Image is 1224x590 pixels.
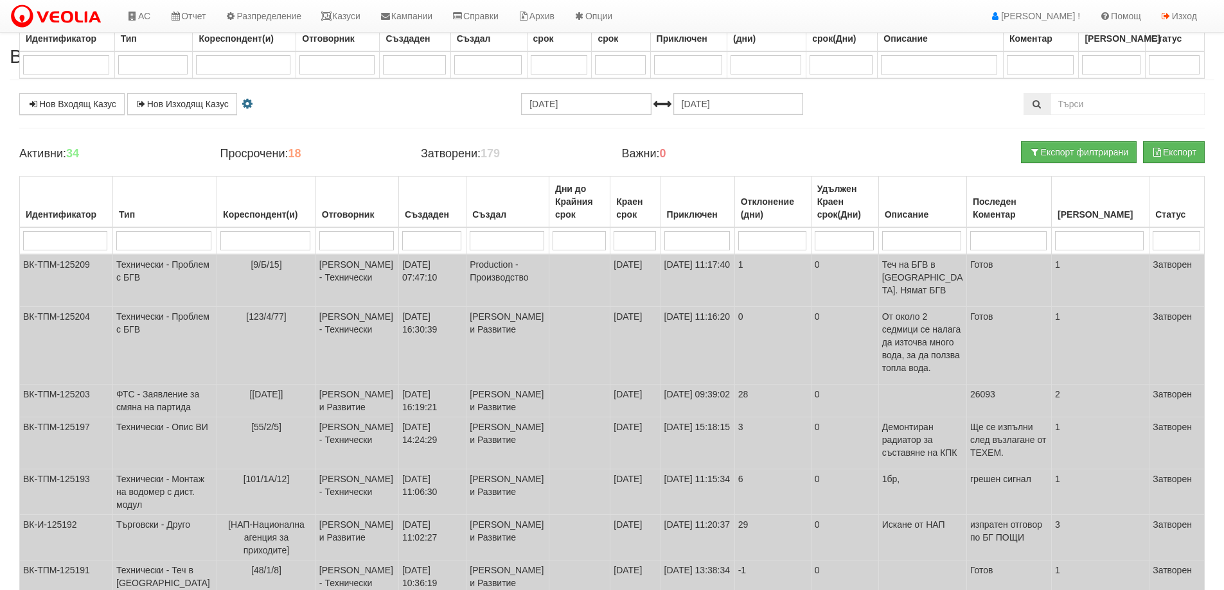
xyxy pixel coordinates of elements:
[246,311,286,322] span: [123/4/77]
[1149,30,1201,48] div: Статус
[20,177,113,228] th: Идентификатор: No sort applied, activate to apply an ascending sort
[811,469,878,515] td: 0
[118,30,190,48] div: Тип
[1052,307,1149,385] td: 1
[113,254,217,307] td: Технически - Проблем с БГВ
[1052,417,1149,469] td: 1
[970,193,1048,223] div: Последен Коментар
[196,30,292,48] div: Кореспондент(и)
[882,258,963,297] p: Теч на БГВ в [GEOGRAPHIC_DATA]. Нямат БГВ
[1149,177,1205,228] th: Статус: No sort applied, activate to apply an ascending sort
[1052,385,1149,417] td: 2
[882,310,963,374] p: От около 2 седмици се налага да източва много вода, за да ползва топла вода.
[734,254,811,307] td: 1
[661,385,734,417] td: [DATE] 09:39:02
[23,30,111,48] div: Идентификатор
[116,205,213,223] div: Тип
[20,515,113,560] td: ВК-И-125192
[127,93,237,115] a: Нов Изходящ Казус
[970,474,1031,484] span: грешен сигнал
[319,205,395,223] div: Отговорник
[398,469,466,515] td: [DATE] 11:06:30
[1149,469,1205,515] td: Затворен
[1052,469,1149,515] td: 1
[966,177,1051,228] th: Последен Коментар: No sort applied, activate to apply an ascending sort
[661,177,734,228] th: Приключен: No sort applied, activate to apply an ascending sort
[113,307,217,385] td: Технически - Проблем с БГВ
[244,474,290,484] span: [101/1А/12]
[113,417,217,469] td: Технически - Опис ВИ
[970,259,993,270] span: Готов
[610,385,661,417] td: [DATE]
[881,30,1000,48] div: Описание
[878,177,966,228] th: Описание: No sort applied, activate to apply an ascending sort
[811,254,878,307] td: 0
[398,515,466,560] td: [DATE] 11:02:27
[398,307,466,385] td: [DATE] 16:30:39
[466,177,549,228] th: Създал: No sort applied, activate to apply an ascending sort
[811,515,878,560] td: 0
[1052,254,1149,307] td: 1
[1149,254,1205,307] td: Затворен
[614,193,657,223] div: Краен срок
[811,385,878,417] td: 0
[315,254,398,307] td: [PERSON_NAME] - Технически
[402,205,463,223] div: Създаден
[315,469,398,515] td: [PERSON_NAME] - Технически
[251,565,281,575] span: [48/1/8]
[621,148,803,161] h4: Важни:
[882,205,963,223] div: Описание
[610,515,661,560] td: [DATE]
[661,307,734,385] td: [DATE] 11:16:20
[734,385,811,417] td: 28
[661,469,734,515] td: [DATE] 11:15:34
[1052,515,1149,560] td: 3
[549,177,610,228] th: Дни до Крайния срок: No sort applied, activate to apply an ascending sort
[299,30,376,48] div: Отговорник
[811,307,878,385] td: 0
[610,307,661,385] td: [DATE]
[20,254,113,307] td: ВК-ТПМ-125209
[734,177,811,228] th: Отклонение (дни): No sort applied, activate to apply an ascending sort
[315,385,398,417] td: [PERSON_NAME] и Развитие
[251,259,281,270] span: [9/Б/15]
[1149,417,1205,469] td: Затворен
[811,417,878,469] td: 0
[882,421,963,459] p: Демонтиран радиатор за съставяне на КПК
[734,417,811,469] td: 3
[113,385,217,417] td: ФТС - Заявление за смяна на партида
[113,177,217,228] th: Тип: No sort applied, activate to apply an ascending sort
[610,469,661,515] td: [DATE]
[398,177,466,228] th: Създаден: No sort applied, activate to apply an ascending sort
[20,385,113,417] td: ВК-ТПМ-125203
[970,311,993,322] span: Готов
[466,254,549,307] td: Production - Производство
[610,254,661,307] td: [DATE]
[734,307,811,385] td: 0
[113,515,217,560] td: Търговски - Друго
[1021,141,1137,163] button: Експорт филтрирани
[1051,93,1205,115] input: Търсене по Идентификатор, Бл/Вх/Ап, Тип, Описание, Моб. Номер, Имейл, Файл, Коментар,
[220,205,312,223] div: Кореспондент(и)
[654,30,723,48] div: Приключен
[970,565,993,575] span: Готов
[970,422,1047,458] span: Ще се изпълни след възлагане от ТЕХЕМ.
[19,93,125,115] a: Нов Входящ Казус
[250,389,283,399] span: [[DATE]]
[66,147,79,160] b: 34
[288,147,301,160] b: 18
[113,469,217,515] td: Технически - Монтаж на водомер с дист. модул
[553,180,607,223] div: Дни до Крайния срок
[882,473,963,485] p: 1бр,
[1149,385,1205,417] td: Затворен
[315,417,398,469] td: [PERSON_NAME] - Технически
[734,515,811,560] td: 29
[20,307,113,385] td: ВК-ТПМ-125204
[220,148,401,161] h4: Просрочени:
[661,417,734,469] td: [DATE] 15:18:15
[610,177,661,228] th: Краен срок: No sort applied, activate to apply an ascending sort
[1055,205,1146,223] div: [PERSON_NAME]
[970,519,1042,542] span: изпратен отговор по БГ ПОЩИ
[661,254,734,307] td: [DATE] 11:17:40
[19,148,200,161] h4: Активни:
